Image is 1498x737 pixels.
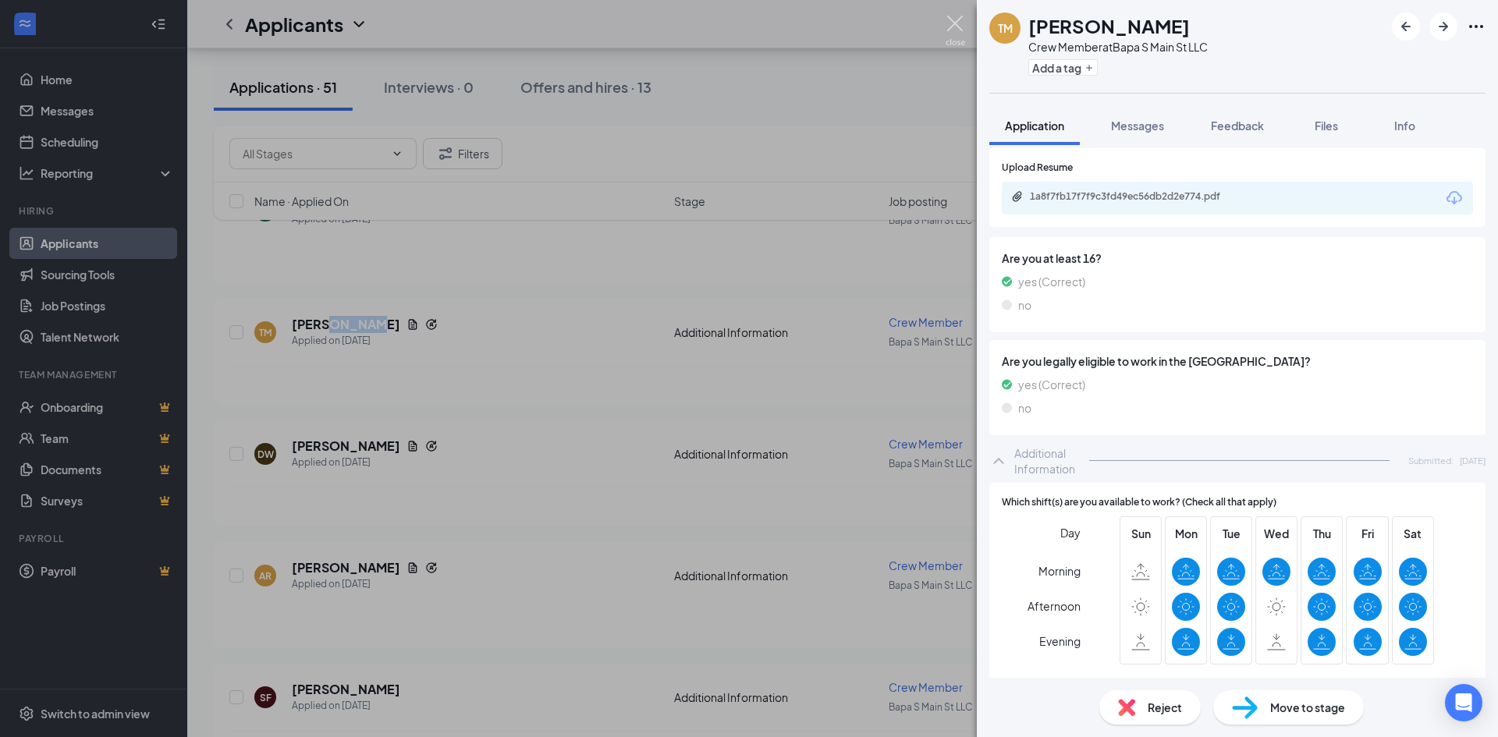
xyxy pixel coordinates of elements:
span: Info [1394,119,1415,133]
span: Thu [1308,525,1336,542]
button: ArrowRight [1429,12,1457,41]
span: Afternoon [1028,592,1081,620]
div: Additional Information [1014,445,1083,477]
div: 1a8f7fb17f7f9c3fd49ec56db2d2e774.pdf [1030,190,1248,203]
span: Reject [1148,699,1182,716]
span: Tue [1217,525,1245,542]
a: Paperclip1a8f7fb17f7f9c3fd49ec56db2d2e774.pdf [1011,190,1264,205]
span: [DATE] [1460,454,1486,467]
div: TM [998,20,1013,36]
button: PlusAdd a tag [1028,59,1098,76]
span: Wed [1262,525,1290,542]
span: Fri [1354,525,1382,542]
span: Move to stage [1270,699,1345,716]
span: Submitted: [1408,454,1454,467]
span: no [1018,399,1031,416]
span: yes (Correct) [1018,273,1085,290]
span: Are you at least 16? [1002,250,1473,267]
svg: ChevronUp [989,452,1008,470]
svg: Download [1445,189,1464,207]
button: ArrowLeftNew [1392,12,1420,41]
svg: ArrowLeftNew [1397,17,1415,36]
span: Day [1060,524,1081,541]
span: Upload Resume [1002,161,1073,175]
span: Evening [1039,627,1081,655]
span: Which shift(s) are you available to work? (Check all that apply) [1002,495,1276,510]
div: Open Intercom Messenger [1445,684,1482,721]
svg: ArrowRight [1434,17,1453,36]
svg: Ellipses [1467,17,1486,36]
span: Messages [1111,119,1164,133]
span: Application [1005,119,1064,133]
span: Sat [1399,525,1427,542]
span: Are you legally eligible to work in the [GEOGRAPHIC_DATA]? [1002,353,1473,370]
span: Sun [1127,525,1155,542]
svg: Plus [1084,63,1094,73]
svg: Paperclip [1011,190,1024,203]
div: Crew Member at Bapa S Main St LLC [1028,39,1208,55]
span: Morning [1038,557,1081,585]
span: Files [1315,119,1338,133]
span: Mon [1172,525,1200,542]
span: no [1018,296,1031,314]
span: Feedback [1211,119,1264,133]
h1: [PERSON_NAME] [1028,12,1190,39]
span: yes (Correct) [1018,376,1085,393]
